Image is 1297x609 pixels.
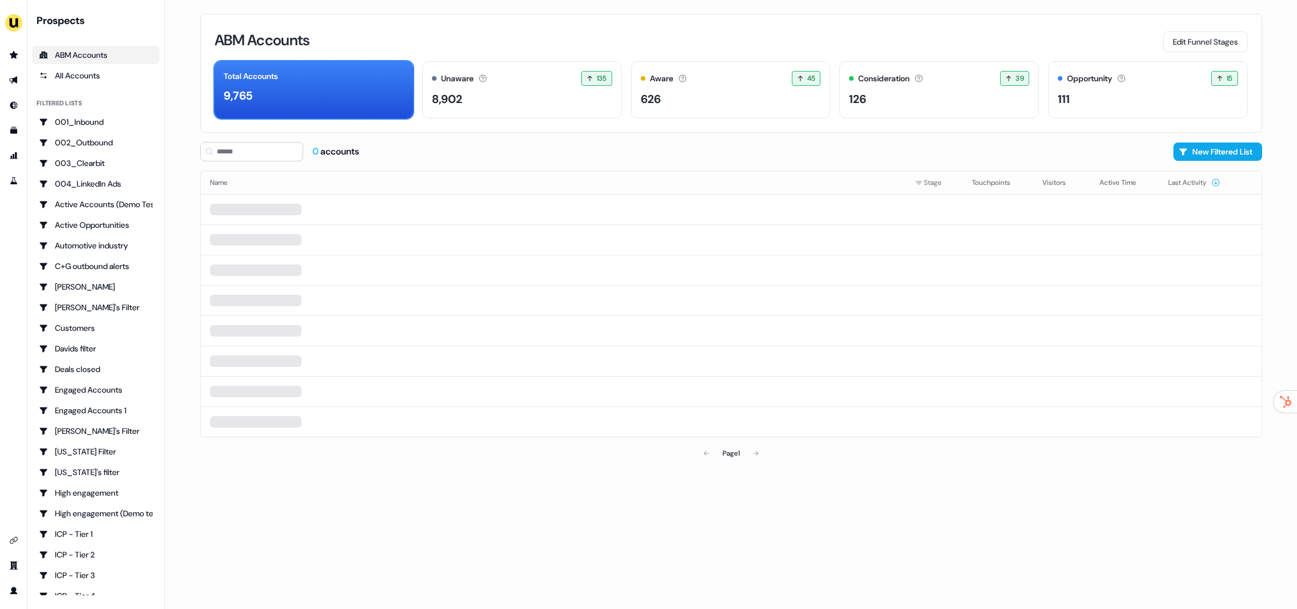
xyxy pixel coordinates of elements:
[312,145,320,157] span: 0
[39,363,153,375] div: Deals closed
[432,90,462,108] div: 8,902
[32,195,160,213] a: Go to Active Accounts (Demo Test)
[5,96,23,114] a: Go to Inbound
[39,446,153,457] div: [US_STATE] Filter
[1163,31,1248,52] button: Edit Funnel Stages
[32,360,160,378] a: Go to Deals closed
[5,582,23,600] a: Go to profile
[39,384,153,396] div: Engaged Accounts
[1067,73,1112,85] div: Opportunity
[39,240,153,251] div: Automotive industry
[32,175,160,193] a: Go to 004_LinkedIn Ads
[1016,73,1024,84] span: 39
[39,116,153,128] div: 001_Inbound
[224,70,278,82] div: Total Accounts
[32,484,160,502] a: Go to High engagement
[39,157,153,169] div: 003_Clearbit
[32,66,160,85] a: All accounts
[32,422,160,440] a: Go to Geneviève's Filter
[641,90,661,108] div: 626
[39,260,153,272] div: C+G outbound alerts
[915,177,954,188] div: Stage
[32,133,160,152] a: Go to 002_Outbound
[32,46,160,64] a: ABM Accounts
[32,278,160,296] a: Go to Charlotte Stone
[39,70,153,81] div: All Accounts
[37,14,160,27] div: Prospects
[1042,172,1080,193] button: Visitors
[441,73,474,85] div: Unaware
[5,46,23,64] a: Go to prospects
[5,556,23,575] a: Go to team
[32,504,160,523] a: Go to High engagement (Demo testing)
[39,137,153,148] div: 002_Outbound
[39,199,153,210] div: Active Accounts (Demo Test)
[39,570,153,581] div: ICP - Tier 3
[39,343,153,354] div: Davids filter
[39,49,153,61] div: ABM Accounts
[1168,172,1220,193] button: Last Activity
[32,339,160,358] a: Go to Davids filter
[32,545,160,564] a: Go to ICP - Tier 2
[849,90,866,108] div: 126
[201,171,906,194] th: Name
[39,466,153,478] div: [US_STATE]'s filter
[39,178,153,189] div: 004_LinkedIn Ads
[723,448,740,459] div: Page 1
[32,401,160,420] a: Go to Engaged Accounts 1
[32,236,160,255] a: Go to Automotive industry
[39,590,153,602] div: ICP - Tier 4
[1173,143,1262,161] button: New Filtered List
[5,172,23,190] a: Go to experiments
[39,219,153,231] div: Active Opportunities
[32,113,160,131] a: Go to 001_Inbound
[32,381,160,399] a: Go to Engaged Accounts
[39,281,153,292] div: [PERSON_NAME]
[32,463,160,481] a: Go to Georgia's filter
[32,298,160,317] a: Go to Charlotte's Filter
[32,442,160,461] a: Go to Georgia Filter
[224,87,252,104] div: 9,765
[32,319,160,337] a: Go to Customers
[39,487,153,499] div: High engagement
[32,154,160,172] a: Go to 003_Clearbit
[39,549,153,560] div: ICP - Tier 2
[32,587,160,605] a: Go to ICP - Tier 4
[1100,172,1150,193] button: Active Time
[972,172,1024,193] button: Touchpoints
[650,73,673,85] div: Aware
[807,73,816,84] span: 45
[32,257,160,275] a: Go to C+G outbound alerts
[39,322,153,334] div: Customers
[312,145,359,158] div: accounts
[39,425,153,437] div: [PERSON_NAME]'s Filter
[1227,73,1233,84] span: 15
[37,98,82,108] div: Filtered lists
[597,73,607,84] span: 135
[5,121,23,140] a: Go to templates
[32,566,160,584] a: Go to ICP - Tier 3
[5,71,23,89] a: Go to outbound experience
[5,531,23,549] a: Go to integrations
[5,147,23,165] a: Go to attribution
[858,73,910,85] div: Consideration
[39,508,153,519] div: High engagement (Demo testing)
[32,216,160,234] a: Go to Active Opportunities
[1058,90,1070,108] div: 111
[39,528,153,540] div: ICP - Tier 1
[215,33,310,48] h3: ABM Accounts
[39,302,153,313] div: [PERSON_NAME]'s Filter
[39,405,153,416] div: Engaged Accounts 1
[32,525,160,543] a: Go to ICP - Tier 1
